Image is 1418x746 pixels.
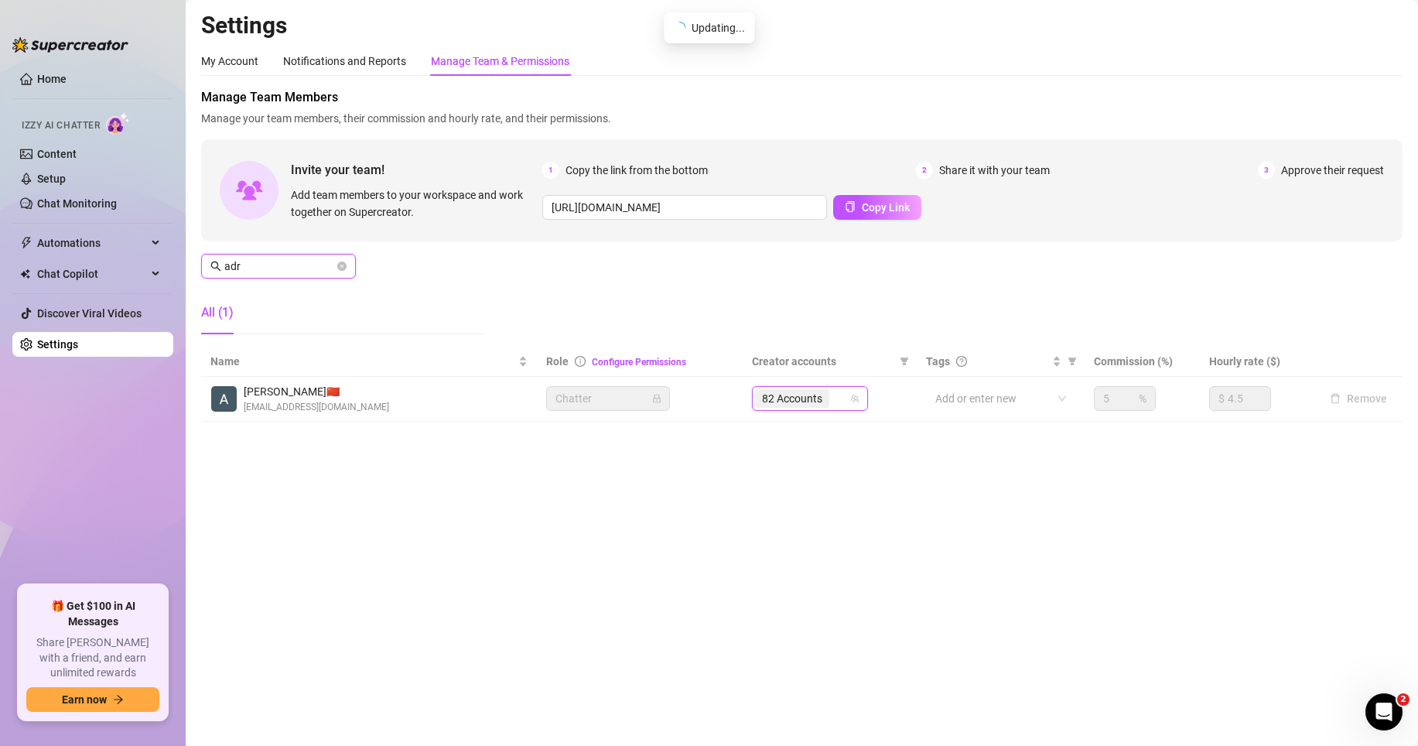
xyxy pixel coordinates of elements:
[26,687,159,712] button: Earn nowarrow-right
[210,261,221,272] span: search
[20,237,32,249] span: thunderbolt
[652,394,661,403] span: lock
[850,394,859,403] span: team
[291,186,536,221] span: Add team members to your workspace and work together on Supercreator.
[37,338,78,351] a: Settings
[244,400,389,415] span: [EMAIL_ADDRESS][DOMAIN_NAME]
[673,22,685,34] span: loading
[37,197,117,210] a: Chat Monitoring
[752,353,894,370] span: Creator accounts
[1200,347,1314,377] th: Hourly rate ($)
[431,53,569,70] div: Manage Team & Permissions
[337,262,347,271] button: close-circle
[37,173,66,185] a: Setup
[201,110,1403,127] span: Manage your team members, their commission and hourly rate, and their permissions.
[1085,347,1199,377] th: Commission (%)
[26,599,159,629] span: 🎁 Get $100 in AI Messages
[283,53,406,70] div: Notifications and Reports
[897,350,912,373] span: filter
[37,148,77,160] a: Content
[201,303,234,322] div: All (1)
[20,269,30,279] img: Chat Copilot
[1281,162,1384,179] span: Approve their request
[244,383,389,400] span: [PERSON_NAME] 🇨🇳
[12,37,128,53] img: logo-BBDzfeDw.svg
[291,160,542,180] span: Invite your team!
[1324,389,1393,408] button: Remove
[833,195,921,220] button: Copy Link
[845,201,856,212] span: copy
[555,387,661,410] span: Chatter
[926,353,950,370] span: Tags
[201,53,258,70] div: My Account
[542,162,559,179] span: 1
[565,162,708,179] span: Copy the link from the bottom
[224,258,334,275] input: Search members
[37,231,147,255] span: Automations
[1258,162,1275,179] span: 3
[762,390,822,407] span: 82 Accounts
[201,11,1403,40] h2: Settings
[1068,357,1077,366] span: filter
[22,118,100,133] span: Izzy AI Chatter
[755,389,829,408] span: 82 Accounts
[210,353,515,370] span: Name
[113,694,124,705] span: arrow-right
[592,357,686,368] a: Configure Permissions
[1365,693,1403,731] iframe: Intercom live chat
[916,162,933,179] span: 2
[862,201,910,214] span: Copy Link
[26,635,159,681] span: Share [PERSON_NAME] with a friend, and earn unlimited rewards
[106,112,130,135] img: AI Chatter
[62,693,107,706] span: Earn now
[211,386,237,412] img: Adryl Louise Diaz
[575,356,586,367] span: info-circle
[201,347,537,377] th: Name
[1064,350,1080,373] span: filter
[201,88,1403,107] span: Manage Team Members
[37,73,67,85] a: Home
[546,355,569,368] span: Role
[1397,693,1409,706] span: 2
[692,19,745,36] span: Updating...
[900,357,909,366] span: filter
[37,262,147,286] span: Chat Copilot
[37,307,142,320] a: Discover Viral Videos
[939,162,1050,179] span: Share it with your team
[956,356,967,367] span: question-circle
